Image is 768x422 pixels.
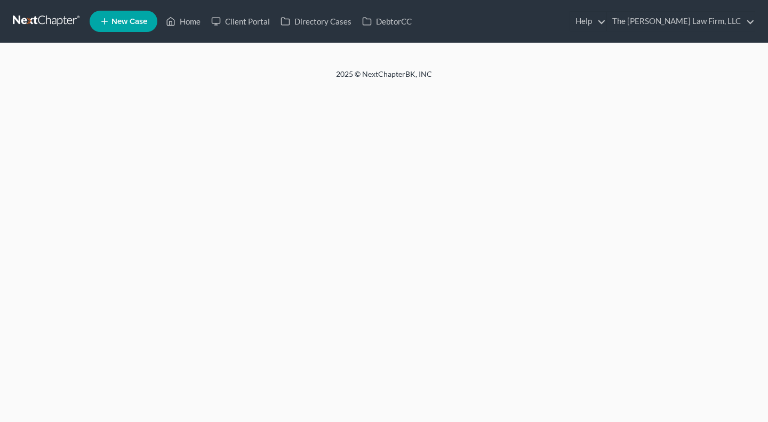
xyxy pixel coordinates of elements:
div: 2025 © NextChapterBK, INC [80,69,688,88]
a: Directory Cases [275,12,357,31]
a: DebtorCC [357,12,417,31]
a: Home [161,12,206,31]
a: Client Portal [206,12,275,31]
new-legal-case-button: New Case [90,11,157,32]
a: Help [570,12,606,31]
a: The [PERSON_NAME] Law Firm, LLC [607,12,755,31]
